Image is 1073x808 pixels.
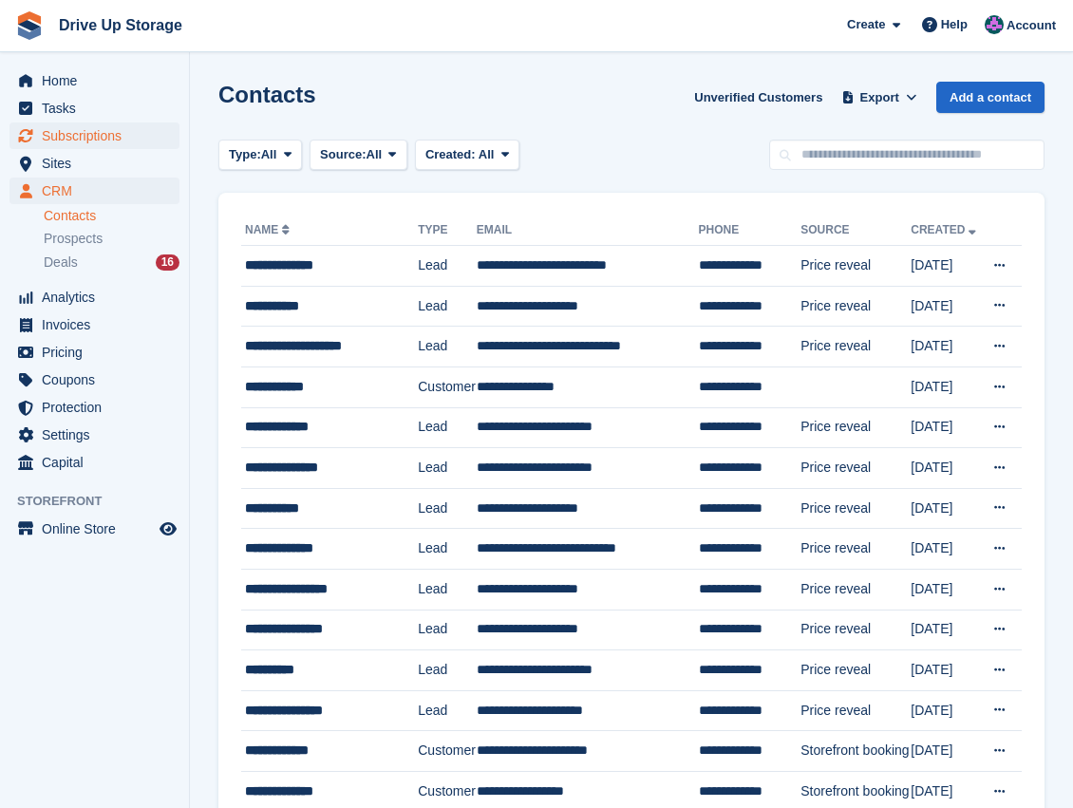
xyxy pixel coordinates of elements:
[911,650,981,691] td: [DATE]
[51,9,190,41] a: Drive Up Storage
[911,610,981,650] td: [DATE]
[800,569,911,610] td: Price reveal
[9,394,179,421] a: menu
[425,147,476,161] span: Created:
[985,15,1004,34] img: Andy
[42,311,156,338] span: Invoices
[42,366,156,393] span: Coupons
[800,246,911,287] td: Price reveal
[9,67,179,94] a: menu
[418,246,477,287] td: Lead
[9,122,179,149] a: menu
[42,422,156,448] span: Settings
[800,286,911,327] td: Price reveal
[860,88,899,107] span: Export
[9,422,179,448] a: menu
[415,140,519,171] button: Created: All
[911,223,980,236] a: Created
[229,145,261,164] span: Type:
[418,488,477,529] td: Lead
[9,449,179,476] a: menu
[418,610,477,650] td: Lead
[941,15,968,34] span: Help
[418,529,477,570] td: Lead
[911,529,981,570] td: [DATE]
[9,95,179,122] a: menu
[800,407,911,448] td: Price reveal
[310,140,407,171] button: Source: All
[42,284,156,310] span: Analytics
[418,690,477,731] td: Lead
[800,731,911,772] td: Storefront booking
[418,286,477,327] td: Lead
[44,253,179,272] a: Deals 16
[911,246,981,287] td: [DATE]
[479,147,495,161] span: All
[1007,16,1056,35] span: Account
[42,95,156,122] span: Tasks
[9,311,179,338] a: menu
[418,407,477,448] td: Lead
[911,569,981,610] td: [DATE]
[800,327,911,367] td: Price reveal
[418,366,477,407] td: Customer
[9,150,179,177] a: menu
[911,448,981,489] td: [DATE]
[936,82,1045,113] a: Add a contact
[9,366,179,393] a: menu
[42,394,156,421] span: Protection
[418,327,477,367] td: Lead
[911,327,981,367] td: [DATE]
[699,216,801,246] th: Phone
[911,407,981,448] td: [DATE]
[44,254,78,272] span: Deals
[42,339,156,366] span: Pricing
[911,366,981,407] td: [DATE]
[847,15,885,34] span: Create
[800,448,911,489] td: Price reveal
[418,731,477,772] td: Customer
[44,229,179,249] a: Prospects
[367,145,383,164] span: All
[911,488,981,529] td: [DATE]
[800,216,911,246] th: Source
[800,529,911,570] td: Price reveal
[245,223,293,236] a: Name
[218,82,316,107] h1: Contacts
[418,650,477,691] td: Lead
[418,448,477,489] td: Lead
[320,145,366,164] span: Source:
[418,216,477,246] th: Type
[477,216,699,246] th: Email
[44,230,103,248] span: Prospects
[42,449,156,476] span: Capital
[15,11,44,40] img: stora-icon-8386f47178a22dfd0bd8f6a31ec36ba5ce8667c1dd55bd0f319d3a0aa187defe.svg
[157,517,179,540] a: Preview store
[9,178,179,204] a: menu
[9,339,179,366] a: menu
[42,122,156,149] span: Subscriptions
[911,286,981,327] td: [DATE]
[800,690,911,731] td: Price reveal
[838,82,921,113] button: Export
[9,516,179,542] a: menu
[42,67,156,94] span: Home
[42,150,156,177] span: Sites
[44,207,179,225] a: Contacts
[42,516,156,542] span: Online Store
[800,488,911,529] td: Price reveal
[17,492,189,511] span: Storefront
[800,610,911,650] td: Price reveal
[42,178,156,204] span: CRM
[911,731,981,772] td: [DATE]
[800,650,911,691] td: Price reveal
[687,82,830,113] a: Unverified Customers
[156,254,179,271] div: 16
[418,569,477,610] td: Lead
[261,145,277,164] span: All
[218,140,302,171] button: Type: All
[9,284,179,310] a: menu
[911,690,981,731] td: [DATE]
